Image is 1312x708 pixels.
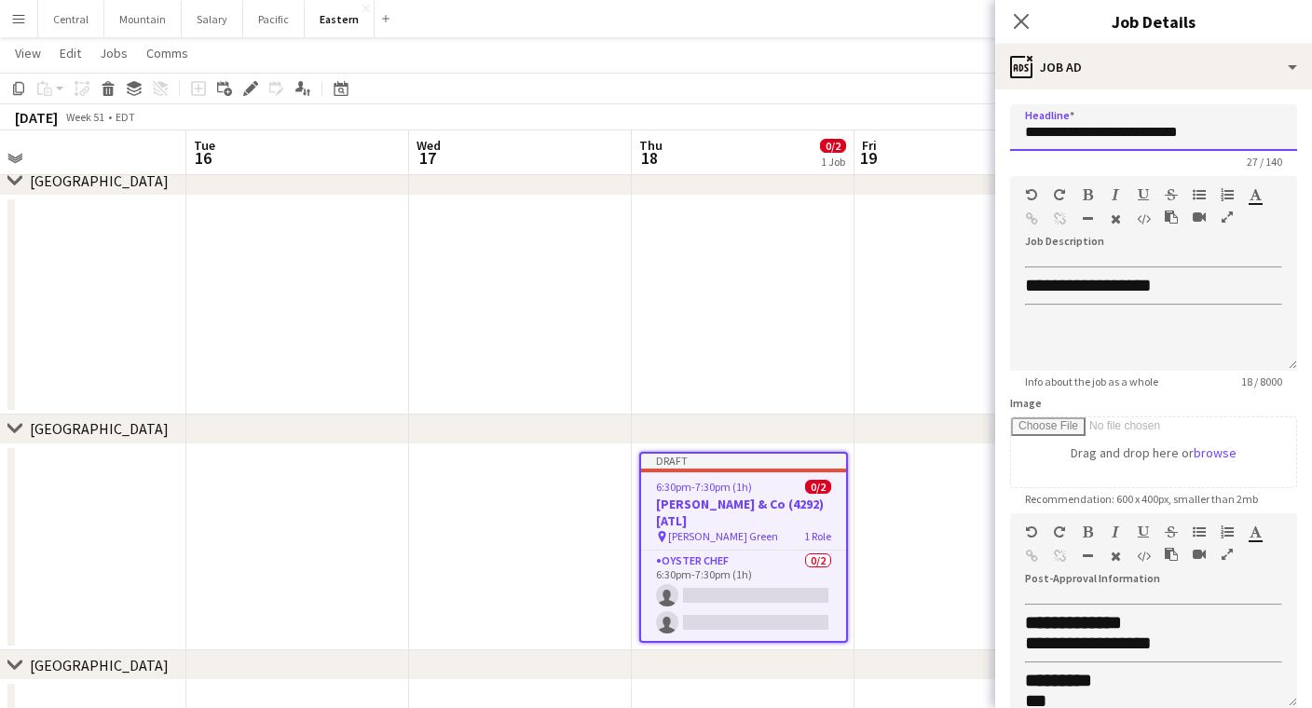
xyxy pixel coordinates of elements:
[1109,211,1122,226] button: Clear Formatting
[636,147,663,169] span: 18
[641,454,846,469] div: Draft
[1109,549,1122,564] button: Clear Formatting
[100,45,128,61] span: Jobs
[414,147,441,169] span: 17
[1081,549,1094,564] button: Horizontal Line
[7,41,48,65] a: View
[1221,187,1234,202] button: Ordered List
[639,452,848,643] app-job-card: Draft6:30pm-7:30pm (1h)0/2[PERSON_NAME] & Co (4292) [ATL] [PERSON_NAME] Green1 RoleOyster Chef0/2...
[641,551,846,641] app-card-role: Oyster Chef0/26:30pm-7:30pm (1h)
[1081,187,1094,202] button: Bold
[639,137,663,154] span: Thu
[1025,187,1038,202] button: Undo
[194,137,215,154] span: Tue
[805,480,831,494] span: 0/2
[1137,187,1150,202] button: Underline
[139,41,196,65] a: Comms
[1232,155,1297,169] span: 27 / 140
[1053,187,1066,202] button: Redo
[1109,187,1122,202] button: Italic
[1165,547,1178,562] button: Paste as plain text
[1025,524,1038,539] button: Undo
[1193,547,1206,562] button: Insert video
[656,480,752,494] span: 6:30pm-7:30pm (1h)
[1109,524,1122,539] button: Italic
[1226,374,1297,388] span: 18 / 8000
[1137,524,1150,539] button: Underline
[1249,187,1262,202] button: Text Color
[1193,524,1206,539] button: Unordered List
[1221,547,1234,562] button: Fullscreen
[30,171,169,190] div: [GEOGRAPHIC_DATA]
[30,656,169,674] div: [GEOGRAPHIC_DATA]
[92,41,135,65] a: Jobs
[1165,524,1178,539] button: Strikethrough
[15,45,41,61] span: View
[1193,210,1206,225] button: Insert video
[305,1,375,37] button: Eastern
[38,1,104,37] button: Central
[1221,524,1234,539] button: Ordered List
[15,108,58,127] div: [DATE]
[1249,524,1262,539] button: Text Color
[417,137,441,154] span: Wed
[30,419,169,438] div: [GEOGRAPHIC_DATA]
[1010,374,1173,388] span: Info about the job as a whole
[61,110,108,124] span: Week 51
[116,110,135,124] div: EDT
[862,137,877,154] span: Fri
[1081,211,1094,226] button: Horizontal Line
[182,1,243,37] button: Salary
[1137,549,1150,564] button: HTML Code
[859,147,877,169] span: 19
[804,529,831,543] span: 1 Role
[995,9,1312,34] h3: Job Details
[641,496,846,529] h3: [PERSON_NAME] & Co (4292) [ATL]
[1193,187,1206,202] button: Unordered List
[60,45,81,61] span: Edit
[104,1,182,37] button: Mountain
[243,1,305,37] button: Pacific
[191,147,215,169] span: 16
[1165,210,1178,225] button: Paste as plain text
[1221,210,1234,225] button: Fullscreen
[146,45,188,61] span: Comms
[995,45,1312,89] div: Job Ad
[1137,211,1150,226] button: HTML Code
[820,139,846,153] span: 0/2
[1081,524,1094,539] button: Bold
[1053,524,1066,539] button: Redo
[1165,187,1178,202] button: Strikethrough
[668,529,778,543] span: [PERSON_NAME] Green
[52,41,89,65] a: Edit
[821,155,845,169] div: 1 Job
[1010,492,1273,506] span: Recommendation: 600 x 400px, smaller than 2mb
